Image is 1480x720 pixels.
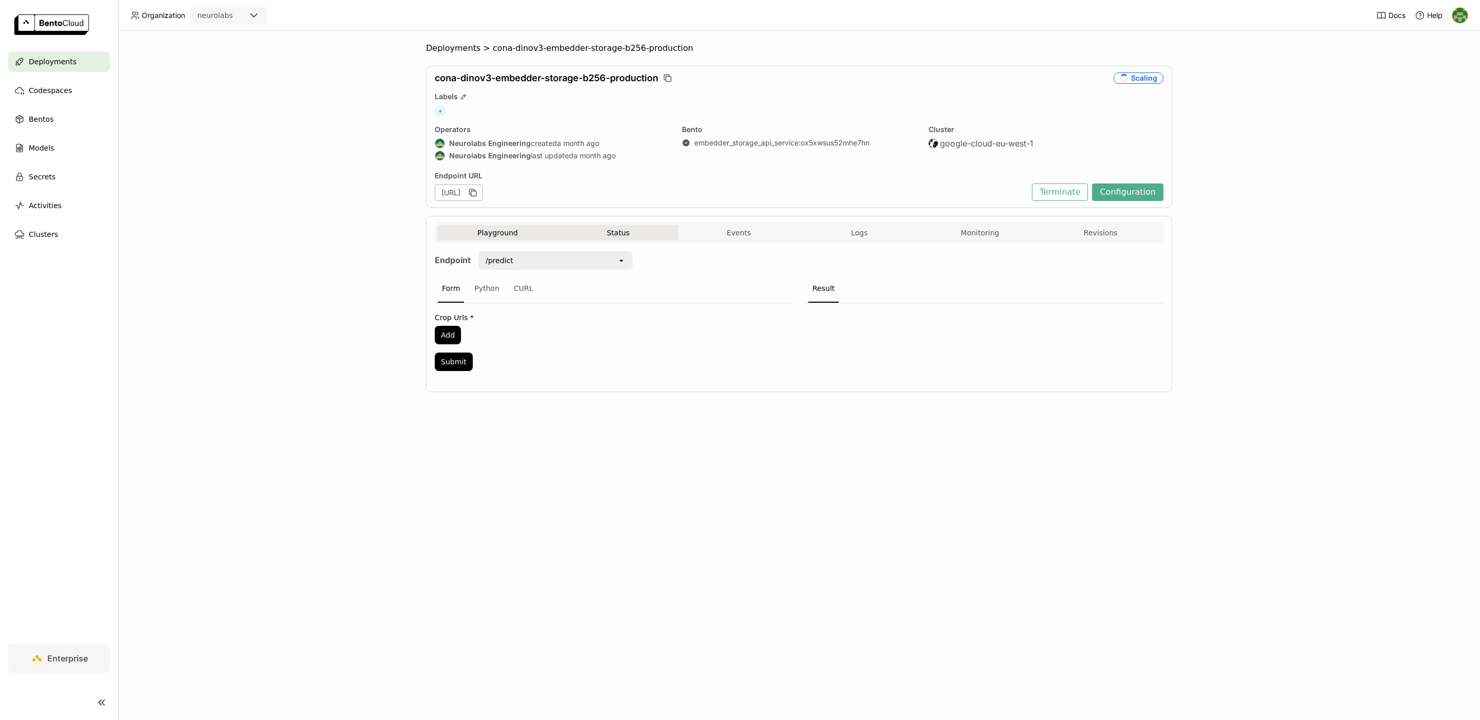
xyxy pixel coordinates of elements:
[617,256,625,265] svg: open
[573,151,616,160] span: a month ago
[1032,183,1088,201] button: Terminate
[557,139,599,148] span: a month ago
[29,171,55,183] span: Secrets
[438,275,464,303] div: Form
[851,228,867,237] span: Logs
[29,84,72,97] span: Codespaces
[480,43,493,53] span: >
[470,275,504,303] div: Python
[493,43,693,53] span: cona-dinov3-embedder-storage-b256-production
[8,167,110,187] a: Secrets
[1040,225,1161,241] button: Revisions
[558,225,679,241] button: Status
[197,10,233,21] div: neurolabs
[437,225,558,241] button: Playground
[1114,72,1163,84] div: Scaling
[1452,8,1468,23] img: Toby Thomas
[234,11,235,21] input: Selected neurolabs.
[435,72,658,84] span: cona-dinov3-embedder-storage-b256-production
[510,275,538,303] div: CURL
[678,225,799,241] button: Events
[435,151,670,161] div: last updated
[8,138,110,158] a: Models
[8,80,110,101] a: Codespaces
[8,644,110,673] a: Enterprise
[426,43,1172,53] nav: Breadcrumbs navigation
[435,313,793,322] label: Crop Urls *
[435,151,445,160] img: Neurolabs Engineering
[426,43,480,53] span: Deployments
[8,224,110,245] a: Clusters
[29,199,62,212] span: Activities
[435,255,471,265] strong: Endpoint
[29,113,53,125] span: Bentos
[29,56,77,68] span: Deployments
[449,139,531,148] strong: Neurolabs Engineering
[514,255,515,266] input: Selected /predict.
[8,109,110,130] a: Bentos
[449,151,531,160] strong: Neurolabs Engineering
[940,138,1033,149] span: google-cloud-eu-west-1
[1415,10,1442,21] div: Help
[435,139,445,148] img: Neurolabs Engineering
[29,228,58,241] span: Clusters
[435,326,461,344] button: Add
[14,14,89,35] img: logo
[486,255,513,266] div: /predict
[808,275,839,303] div: Result
[435,92,1163,101] div: Labels
[1427,11,1442,20] span: Help
[435,171,1027,180] div: Endpoint URL
[920,225,1041,241] button: Monitoring
[29,142,54,154] span: Models
[1376,10,1405,21] a: Docs
[1118,72,1130,84] i: loading
[8,195,110,216] a: Activities
[1092,183,1163,201] button: Configuration
[1389,11,1405,20] span: Docs
[682,125,917,134] div: Bento
[435,353,473,371] button: Submit
[694,138,869,147] a: embedder_storage_api_service:ox5xwsus52mhe7hn
[435,105,446,117] span: +
[8,51,110,72] a: Deployments
[435,184,483,201] div: [URL]
[435,138,670,149] div: created
[435,125,670,134] div: Operators
[142,11,185,20] span: Organization
[929,125,1163,134] div: Cluster
[47,653,88,663] span: Enterprise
